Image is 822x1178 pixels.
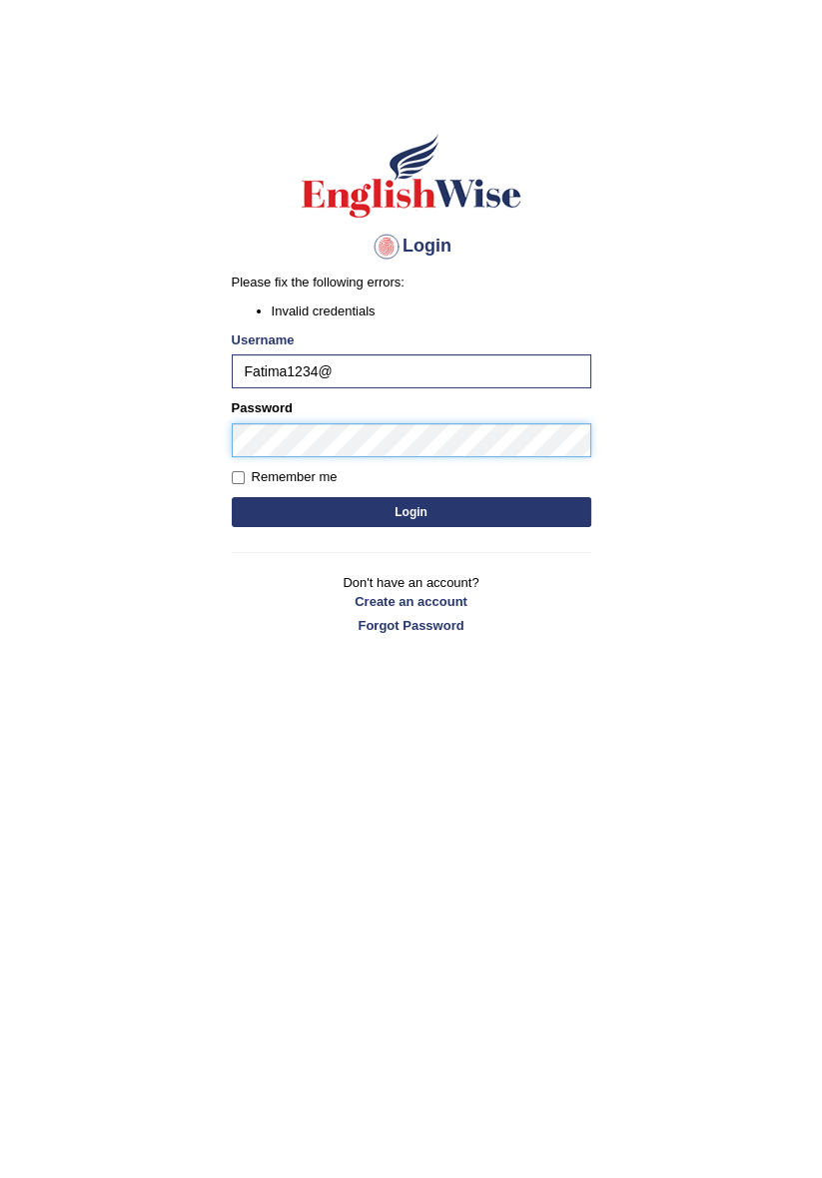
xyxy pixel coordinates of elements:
a: Create an account [232,592,591,611]
p: Don't have an account? [232,573,591,635]
input: Remember me [232,471,245,484]
a: Forgot Password [232,616,591,635]
img: Logo of English Wise sign in for intelligent practice with AI [298,131,525,221]
p: Please fix the following errors: [232,273,591,292]
label: Username [232,330,295,349]
li: Invalid credentials [272,301,591,320]
label: Remember me [232,467,338,487]
h4: Login [232,231,591,263]
button: Login [232,497,591,527]
label: Password [232,398,293,417]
